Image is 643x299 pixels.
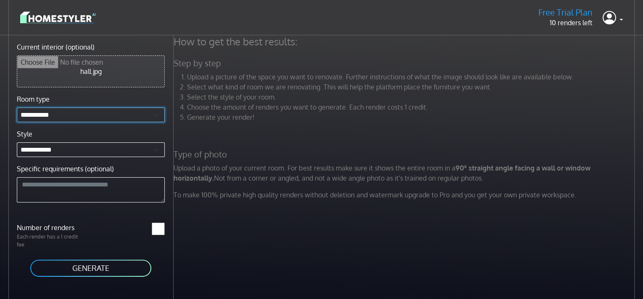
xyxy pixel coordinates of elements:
p: Each render has a 1 credit fee [12,233,91,249]
label: Number of renders [12,223,91,233]
h4: How to get the best results: [169,35,642,48]
li: Upload a picture of the space you want to renovate. Further instructions of what the image should... [187,72,637,82]
li: Select what kind of room we are renovating. This will help the platform place the furniture you w... [187,82,637,92]
h5: Step by step [169,58,642,68]
p: 10 renders left [538,18,593,28]
li: Generate your render! [187,112,637,122]
button: GENERATE [29,259,152,278]
label: Specific requirements (optional) [17,164,114,174]
li: Select the style of your room. [187,92,637,102]
p: To make 100% private high quality renders without deletion and watermark upgrade to Pro and you g... [169,190,642,200]
p: Upload a photo of your current room. For best results make sure it shows the entire room in a Not... [169,163,642,183]
h5: Type of photo [169,149,642,160]
li: Choose the amount of renders you want to generate. Each render costs 1 credit. [187,102,637,112]
img: logo-3de290ba35641baa71223ecac5eacb59cb85b4c7fdf211dc9aaecaaee71ea2f8.svg [20,10,96,25]
label: Style [17,129,32,139]
label: Current interior (optional) [17,42,95,52]
label: Room type [17,94,50,104]
h5: Free Trial Plan [538,7,593,18]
